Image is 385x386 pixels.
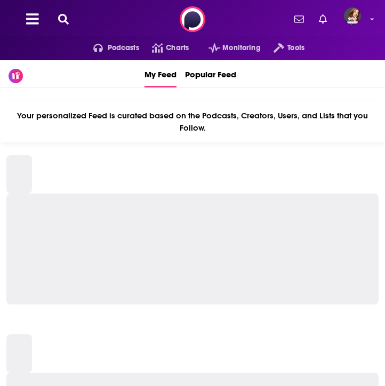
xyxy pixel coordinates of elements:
[196,39,261,57] button: open menu
[344,7,361,25] span: Logged in as pamelastevensmedia
[166,41,189,55] span: Charts
[185,60,236,87] a: Popular Feed
[261,39,304,57] button: open menu
[344,7,361,25] img: User Profile
[185,62,236,86] span: Popular Feed
[222,41,260,55] span: Monitoring
[145,60,177,87] a: My Feed
[145,62,177,86] span: My Feed
[81,39,139,57] button: open menu
[108,41,139,55] span: Podcasts
[290,10,308,28] a: Show notifications dropdown
[287,41,304,55] span: Tools
[315,10,331,28] a: Show notifications dropdown
[139,39,189,57] a: Charts
[344,7,367,31] a: Logged in as pamelastevensmedia
[180,6,205,32] img: Podchaser - Follow, Share and Rate Podcasts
